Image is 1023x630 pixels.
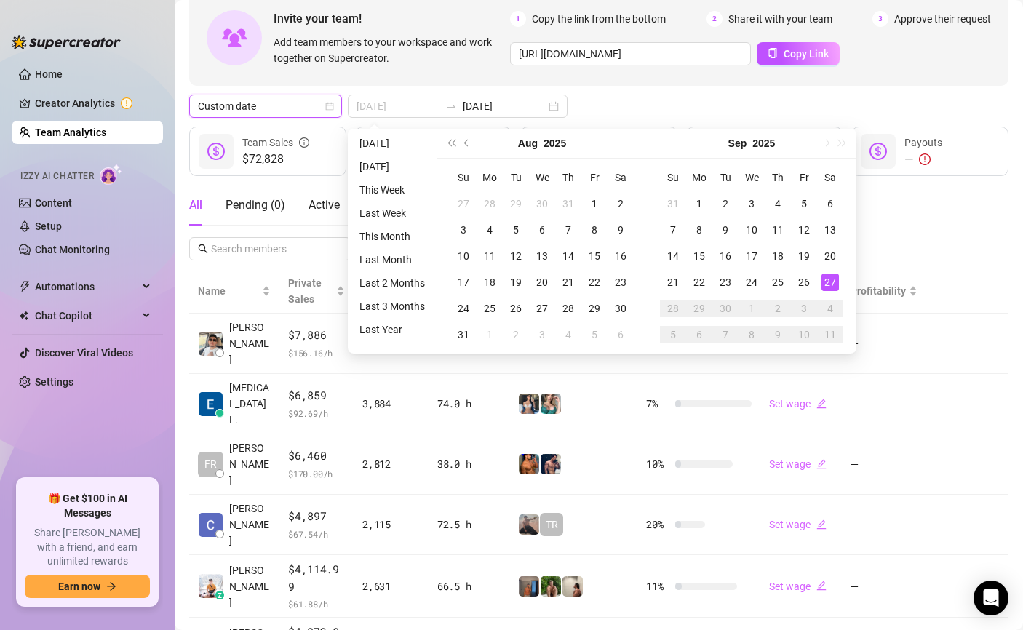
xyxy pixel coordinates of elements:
[612,221,629,239] div: 9
[533,195,551,212] div: 30
[437,517,501,533] div: 72.5 h
[533,221,551,239] div: 6
[189,269,279,314] th: Name
[664,326,682,343] div: 5
[450,322,477,348] td: 2025-08-31
[821,300,839,317] div: 4
[646,396,669,412] span: 7 %
[354,135,431,152] li: [DATE]
[519,576,539,597] img: Wayne
[581,322,608,348] td: 2025-09-05
[817,217,843,243] td: 2025-09-13
[555,243,581,269] td: 2025-08-14
[795,326,813,343] div: 10
[35,275,138,298] span: Automations
[739,217,765,243] td: 2025-09-10
[608,164,634,191] th: Sa
[288,406,345,420] span: $ 92.69 /h
[817,295,843,322] td: 2025-10-04
[35,220,62,232] a: Setup
[560,247,577,265] div: 14
[581,191,608,217] td: 2025-08-01
[560,221,577,239] div: 7
[507,300,525,317] div: 26
[560,274,577,291] div: 21
[581,269,608,295] td: 2025-08-22
[459,129,475,158] button: Previous month (PageUp)
[288,327,345,344] span: $7,886
[463,98,546,114] input: End date
[555,322,581,348] td: 2025-09-04
[660,217,686,243] td: 2025-09-07
[769,326,787,343] div: 9
[664,195,682,212] div: 31
[35,92,151,115] a: Creator Analytics exclamation-circle
[608,243,634,269] td: 2025-08-16
[211,241,330,257] input: Search members
[481,300,498,317] div: 25
[199,574,223,598] img: Jayson Roa
[288,466,345,481] span: $ 170.00 /h
[325,102,334,111] span: calendar
[503,295,529,322] td: 2025-08-26
[35,68,63,80] a: Home
[869,143,887,160] span: dollar-circle
[541,394,561,414] img: Zaddy
[586,221,603,239] div: 8
[477,322,503,348] td: 2025-09-01
[743,326,760,343] div: 8
[664,247,682,265] div: 14
[660,191,686,217] td: 2025-08-31
[660,295,686,322] td: 2025-09-28
[25,492,150,520] span: 🎁 Get $100 in AI Messages
[507,221,525,239] div: 5
[816,399,827,409] span: edit
[546,517,558,533] span: TR
[842,434,926,495] td: —
[608,322,634,348] td: 2025-09-06
[765,322,791,348] td: 2025-10-09
[507,274,525,291] div: 19
[477,269,503,295] td: 2025-08-18
[817,269,843,295] td: 2025-09-27
[529,191,555,217] td: 2025-07-30
[288,508,345,525] span: $4,897
[728,11,832,27] span: Share it with your team
[769,581,827,592] a: Set wageedit
[821,247,839,265] div: 20
[686,269,712,295] td: 2025-09-22
[821,326,839,343] div: 11
[242,151,309,168] span: $72,828
[795,300,813,317] div: 3
[354,298,431,315] li: Last 3 Months
[586,274,603,291] div: 22
[450,164,477,191] th: Su
[532,11,666,27] span: Copy the link from the bottom
[477,243,503,269] td: 2025-08-11
[445,100,457,112] span: swap-right
[728,129,747,158] button: Choose a month
[204,456,217,472] span: FR
[581,243,608,269] td: 2025-08-15
[664,274,682,291] div: 21
[686,295,712,322] td: 2025-09-29
[757,42,840,65] button: Copy Link
[274,9,510,28] span: Invite your team!
[12,35,121,49] img: logo-BBDzfeDw.svg
[717,221,734,239] div: 9
[712,269,739,295] td: 2025-09-23
[199,513,223,537] img: Charmaine Javil…
[690,195,708,212] div: 1
[712,322,739,348] td: 2025-10-07
[481,326,498,343] div: 1
[541,454,561,474] img: Axel
[555,191,581,217] td: 2025-07-31
[455,326,472,343] div: 31
[795,247,813,265] div: 19
[612,326,629,343] div: 6
[690,247,708,265] div: 15
[503,217,529,243] td: 2025-08-05
[443,129,459,158] button: Last year (Control + left)
[743,274,760,291] div: 24
[717,247,734,265] div: 16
